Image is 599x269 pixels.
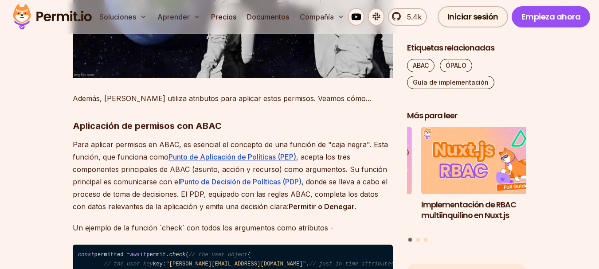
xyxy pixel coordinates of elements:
[407,127,527,243] div: Publicaciones
[73,140,388,161] font: Para aplicar permisos en ABAC, es esencial el concepto de una función de "caja negra". Esta funci...
[355,202,356,211] font: .
[73,152,387,186] font: , acepta los tres componentes principales de ABAC (asunto, acción y recurso) como argumentos. Su ...
[407,110,457,121] font: Más para leer
[166,261,306,267] span: "[PERSON_NAME][EMAIL_ADDRESS][DOMAIN_NAME]"
[157,12,190,21] font: Aprender
[169,252,186,258] span: check
[154,8,204,26] button: Aprender
[211,12,236,21] font: Precios
[300,12,334,21] font: Compañía
[73,223,333,232] font: Un ejemplo de la función `check` con todos los argumentos como atributos -
[207,8,240,26] a: Precios
[416,238,420,241] button: Ir a la diapositiva 2
[447,11,498,22] font: Iniciar sesión
[413,62,429,69] font: ABAC
[421,127,541,232] a: Implementación de RBAC multiinquilino en Nuxt.jsImplementación de RBAC multiinquilino en Nuxt.js
[424,238,427,241] button: Ir a la diapositiva 3
[292,127,412,232] li: 3 de 3
[440,59,472,72] a: ÓPALO
[296,8,348,26] button: Compañía
[421,127,541,232] li: 1 de 3
[73,94,371,103] font: Además, [PERSON_NAME] utiliza atributos para aplicar estos permisos. Veamos cómo...
[407,12,422,21] font: 5.4k
[413,78,489,86] font: Guía de implementación
[99,12,136,21] font: Soluciones
[446,62,466,69] font: ÓPALO
[438,6,508,27] a: Iniciar sesión
[96,8,150,26] button: Soluciones
[407,59,435,72] a: ABAC
[73,121,222,131] font: Aplicación de permisos con ABAC
[180,177,301,186] a: Punto de Decisión de Políticas (PDP)
[292,127,412,194] img: El control de acceso basado en políticas (PBAC) no es tan bueno como crees
[9,2,96,32] img: Logotipo del permiso
[407,76,494,89] a: Guía de implementación
[421,127,541,194] img: Implementación de RBAC multiinquilino en Nuxt.js
[512,6,591,27] a: Empieza ahora
[78,252,94,258] span: const
[243,8,293,26] a: Documentos
[521,11,581,22] font: Empieza ahora
[309,261,433,267] span: // just-in-time attributes on the user
[407,42,494,53] font: Etiquetas relacionadas
[247,12,289,21] font: Documentos
[388,8,427,26] a: 5.4k
[130,252,146,258] span: await
[104,261,153,267] span: // the user key
[421,199,516,221] font: Implementación de RBAC multiinquilino en Nuxt.js
[408,238,412,242] button: Ir a la diapositiva 1
[189,252,247,258] span: // the user object
[168,152,296,161] a: Punto de Aplicación de Políticas (PEP)
[73,177,388,211] font: , donde se lleva a cabo el proceso de toma de decisiones. El PDP, equipado con las reglas ABAC, c...
[289,202,355,211] font: Permitir o Denegar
